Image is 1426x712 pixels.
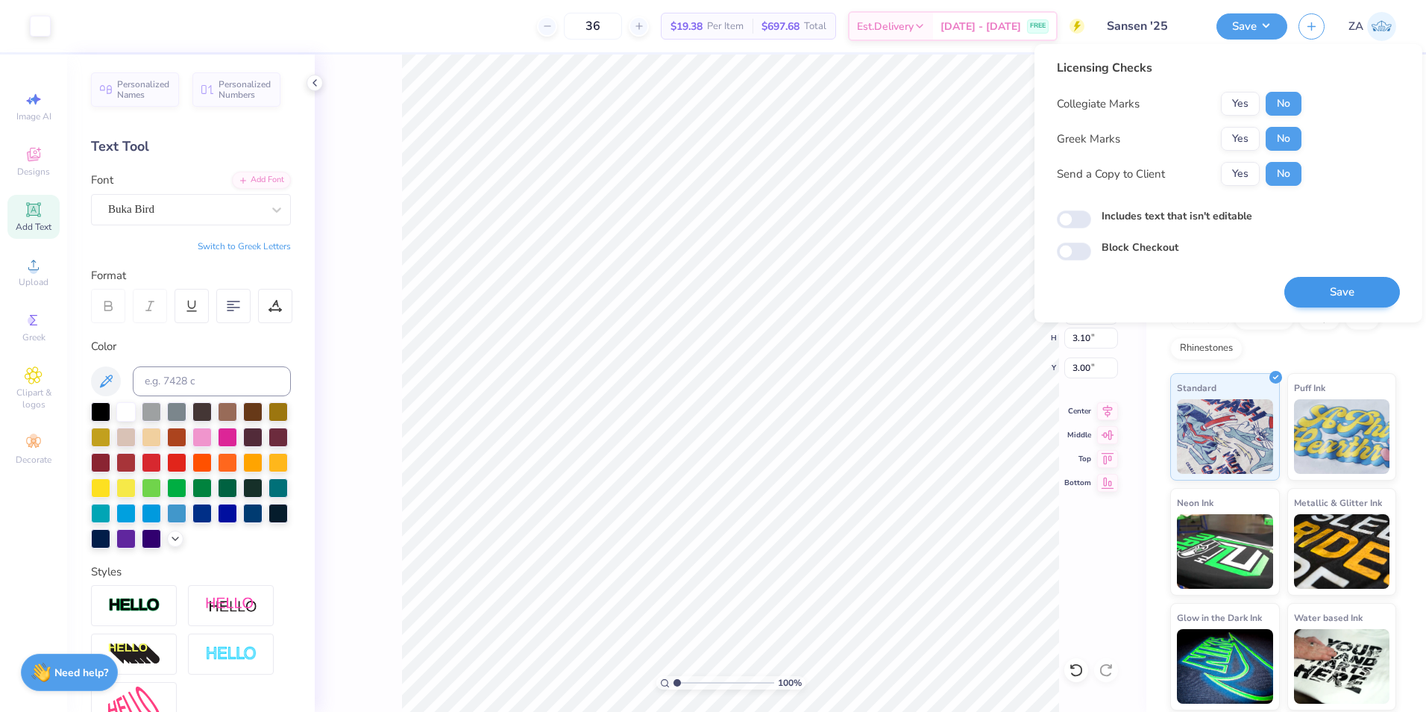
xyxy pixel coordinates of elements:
div: Licensing Checks [1057,59,1301,77]
span: Personalized Numbers [219,79,271,100]
span: Clipart & logos [7,387,60,410]
span: $697.68 [761,19,800,34]
span: 100 % [778,676,802,690]
span: Add Text [16,221,51,233]
div: Collegiate Marks [1057,96,1140,113]
div: Add Font [232,172,291,189]
div: Rhinestones [1170,337,1243,360]
button: Switch to Greek Letters [198,240,291,252]
a: ZA [1348,12,1396,41]
span: Glow in the Dark Ink [1177,610,1262,625]
button: No [1266,162,1301,186]
button: Yes [1221,127,1260,151]
div: Color [91,338,291,355]
span: Upload [19,276,48,288]
img: Neon Ink [1177,514,1273,589]
button: No [1266,127,1301,151]
span: Per Item [707,19,744,34]
span: ZA [1348,18,1363,35]
label: Font [91,172,113,189]
span: Neon Ink [1177,495,1213,510]
span: Image AI [16,110,51,122]
img: Puff Ink [1294,399,1390,474]
span: Middle [1064,430,1091,440]
img: Negative Space [205,646,257,663]
img: Stroke [108,597,160,614]
span: Top [1064,454,1091,464]
span: FREE [1030,21,1046,31]
span: Standard [1177,380,1216,396]
input: – – [564,13,622,40]
img: Zuriel Alaba [1367,12,1396,41]
span: Greek [22,331,45,343]
img: Metallic & Glitter Ink [1294,514,1390,589]
span: Center [1064,406,1091,416]
span: Bottom [1064,478,1091,488]
img: Glow in the Dark Ink [1177,629,1273,704]
label: Includes text that isn't editable [1102,208,1252,224]
img: Standard [1177,399,1273,474]
input: Untitled Design [1096,11,1205,41]
img: Shadow [205,596,257,615]
button: No [1266,92,1301,116]
span: Decorate [16,454,51,466]
div: Format [91,267,292,284]
input: e.g. 7428 c [133,366,291,396]
button: Yes [1221,92,1260,116]
button: Save [1284,277,1400,307]
div: Styles [91,563,291,581]
label: Block Checkout [1102,240,1178,255]
button: Yes [1221,162,1260,186]
span: Water based Ink [1294,610,1363,625]
span: [DATE] - [DATE] [940,19,1021,34]
span: $19.38 [670,19,703,34]
img: 3d Illusion [108,643,160,666]
button: Save [1216,13,1287,40]
span: Est. Delivery [857,19,914,34]
span: Total [804,19,826,34]
span: Metallic & Glitter Ink [1294,495,1382,510]
span: Puff Ink [1294,380,1325,396]
span: Personalized Names [117,79,170,100]
div: Greek Marks [1057,131,1120,148]
strong: Need help? [54,666,108,680]
span: Designs [17,166,50,178]
div: Text Tool [91,137,291,157]
img: Water based Ink [1294,629,1390,704]
div: Send a Copy to Client [1057,166,1165,183]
